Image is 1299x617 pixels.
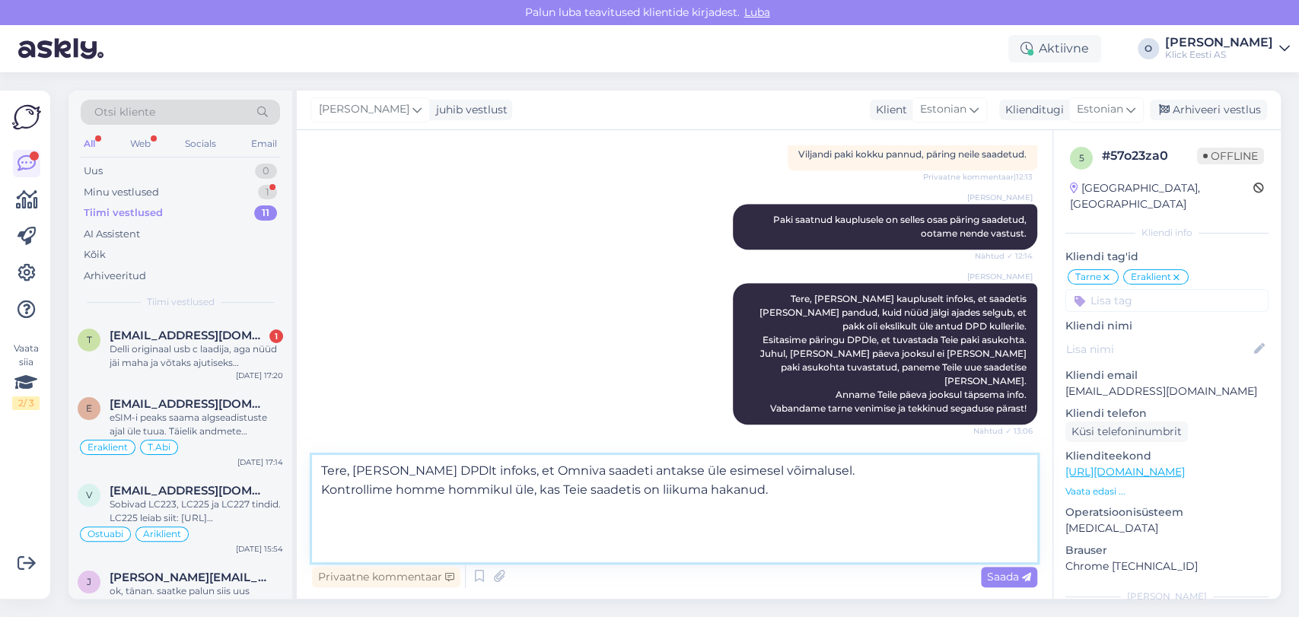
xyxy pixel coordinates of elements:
[923,171,1033,183] span: Privaatne kommentaar | 12:13
[967,271,1033,282] span: [PERSON_NAME]
[86,489,92,501] span: v
[1008,35,1101,62] div: Aktiivne
[84,247,106,262] div: Kõik
[1065,406,1269,421] p: Kliendi telefon
[254,205,277,221] div: 11
[987,570,1031,584] span: Saada
[147,295,215,309] span: Tiimi vestlused
[94,104,155,120] span: Otsi kliente
[269,329,283,343] div: 1
[110,397,268,411] span: ebesna@gmail.com
[1165,49,1273,61] div: Klick Eesti AS
[81,134,98,154] div: All
[1065,383,1269,399] p: [EMAIL_ADDRESS][DOMAIN_NAME]
[1102,147,1197,165] div: # 57o23za0
[1075,272,1101,281] span: Tarne
[110,498,283,525] div: Sobivad LC223, LC225 ja LC227 tindid. LC225 leiab siit: [URL][DOMAIN_NAME] LC227 siit: [URL][DOMA...
[110,571,268,584] span: jana.kytt@ttja.ee
[1065,448,1269,464] p: Klienditeekond
[798,148,1027,160] span: Viljandi paki kokku pannud, päring neile saadetud.
[110,411,283,438] div: eSIM-i peaks saama algseadistuste ajal üle tuua. Täielik andmete kopeerimine on siiski tasuline t...
[12,396,40,410] div: 2 / 3
[255,164,277,179] div: 0
[1065,465,1185,479] a: [URL][DOMAIN_NAME]
[1065,318,1269,334] p: Kliendi nimi
[1065,367,1269,383] p: Kliendi email
[148,443,170,452] span: T.Abi
[967,192,1033,203] span: [PERSON_NAME]
[1165,37,1290,61] a: [PERSON_NAME]Klick Eesti AS
[88,530,123,539] span: Ostuabi
[87,576,91,587] span: j
[110,484,268,498] span: viljar@pimekurdid.ee
[430,102,508,118] div: juhib vestlust
[759,293,1029,414] span: Tere, [PERSON_NAME] kaupluselt infoks, et saadetis [PERSON_NAME] pandud, kuid nüüd jälgi ajades s...
[248,134,280,154] div: Email
[86,402,92,414] span: e
[236,543,283,555] div: [DATE] 15:54
[1066,341,1251,358] input: Lisa nimi
[1065,289,1269,312] input: Lisa tag
[87,334,92,345] span: t
[237,456,283,468] div: [DATE] 17:14
[1165,37,1273,49] div: [PERSON_NAME]
[1197,148,1264,164] span: Offline
[975,250,1033,262] span: Nähtud ✓ 12:14
[1138,38,1159,59] div: O
[110,329,268,342] span: toomrobin@gmail.com
[84,227,140,242] div: AI Assistent
[1065,485,1269,498] p: Vaata edasi ...
[1131,272,1171,281] span: Eraklient
[1070,180,1253,212] div: [GEOGRAPHIC_DATA], [GEOGRAPHIC_DATA]
[1065,504,1269,520] p: Operatsioonisüsteem
[1065,590,1269,603] div: [PERSON_NAME]
[773,214,1029,239] span: Paki saatnud kauplusele on selles osas päring saadetud, ootame nende vastust.
[870,102,907,118] div: Klient
[1065,542,1269,558] p: Brauser
[127,134,154,154] div: Web
[110,342,283,370] div: Delli originaal usb c laadija, aga nüüd jäi maha ja võtaks ajutiseks asenduseks
[236,370,283,381] div: [DATE] 17:20
[12,342,40,410] div: Vaata siia
[319,101,409,118] span: [PERSON_NAME]
[84,269,146,284] div: Arhiveeritud
[84,205,163,221] div: Tiimi vestlused
[1065,558,1269,574] p: Chrome [TECHNICAL_ID]
[1065,249,1269,265] p: Kliendi tag'id
[88,443,128,452] span: Eraklient
[12,103,41,132] img: Askly Logo
[312,455,1037,562] textarea: Tere, [PERSON_NAME] DPDlt infoks, et Omniva saadeti antakse üle esimesel võimalusel. Kontrollime ...
[84,185,159,200] div: Minu vestlused
[920,101,966,118] span: Estonian
[1150,100,1267,120] div: Arhiveeri vestlus
[1065,421,1188,442] div: Küsi telefoninumbrit
[1065,226,1269,240] div: Kliendi info
[999,102,1064,118] div: Klienditugi
[973,425,1033,437] span: Nähtud ✓ 13:06
[143,530,181,539] span: Äriklient
[84,164,103,179] div: Uus
[110,584,283,612] div: ok, tänan. saatke palun siis uus ettemaksuarve email
[1079,152,1084,164] span: 5
[1077,101,1123,118] span: Estonian
[258,185,277,200] div: 1
[1065,520,1269,536] p: [MEDICAL_DATA]
[312,567,460,587] div: Privaatne kommentaar
[740,5,775,19] span: Luba
[182,134,219,154] div: Socials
